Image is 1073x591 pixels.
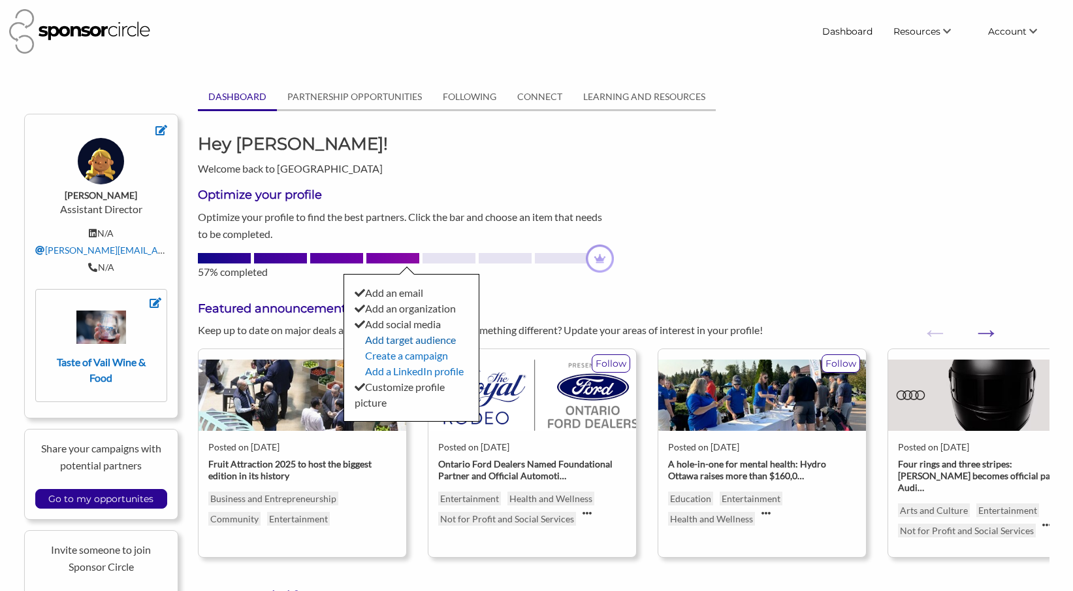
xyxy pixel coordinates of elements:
[898,524,1036,537] p: Not for Profit and Social Services
[267,512,330,526] a: Entertainment
[586,245,614,273] img: dashboard-profile-progress-crown-a4ad1e52.png
[355,316,468,332] div: Add social media
[35,541,168,575] p: Invite someone to join Sponsor Circle
[188,322,841,338] div: Keep up to date on major deals and events here. Want to see something different? Update your area...
[507,492,594,505] p: Health and Wellness
[208,492,338,505] a: Business and Entrepreneurship
[78,138,124,184] img: ToyFaces_Colored_BG_12_damgws
[507,84,573,109] a: CONNECT
[355,285,468,301] div: Add an email
[365,349,448,362] a: Create a campaign
[438,492,501,505] p: Entertainment
[198,264,614,280] div: 57% completed
[668,458,826,481] strong: A hole-in-one for mental health: Hydro Ottawa raises more than $160,0 …
[208,512,261,526] a: Community
[52,311,152,384] a: Taste of Vail Wine & Food
[438,512,576,526] p: Not for Profit and Social Services
[822,355,859,372] p: Follow
[365,333,456,346] a: Add target audience
[573,84,716,109] a: LEARNING AND RESOURCES
[668,512,755,526] p: Health and Wellness
[812,20,883,43] a: Dashboard
[198,132,396,156] h1: Hey [PERSON_NAME]!
[208,458,372,481] strong: Fruit Attraction 2025 to host the biggest edition in its history
[198,187,614,203] h3: Optimize your profile
[57,356,146,384] strong: Taste of Vail Wine & Food
[365,365,464,377] a: Add a LinkedIn profile
[9,9,150,54] img: Sponsor Circle Logo
[97,228,114,239] span: N/A
[277,84,432,109] a: PARTNERSHIP OPPORTUNITIES
[76,311,126,344] img: mwiswplivkzio2bpr2el
[893,25,940,37] span: Resources
[976,503,1039,517] p: Entertainment
[438,458,613,481] strong: Ontario Ford Dealers Named Foundational Partner and Official Automoti …
[35,138,168,279] div: Assistant Director
[35,245,272,256] a: [PERSON_NAME][EMAIL_ADDRESS][DOMAIN_NAME]
[198,84,277,109] a: DASHBOARD
[668,441,856,453] div: Posted on [DATE]
[428,360,636,431] img: cak50bhpra5uaflyweul.png
[65,190,137,201] strong: [PERSON_NAME]
[921,319,935,332] button: Previous
[198,301,1049,317] h3: Featured announcements
[42,490,160,508] input: Go to my opportunites
[355,379,468,411] div: Customize profile picture
[198,209,614,242] p: Optimize your profile to find the best partners. Click the bar and choose an item that needs to b...
[188,132,406,177] div: Welcome back to [GEOGRAPHIC_DATA]
[668,492,713,505] p: Education
[438,441,626,453] div: Posted on [DATE]
[592,355,630,372] p: Follow
[35,440,168,473] p: Share your campaigns with potential partners
[898,503,970,517] p: Arts and Culture
[883,20,978,43] li: Resources
[972,319,985,332] button: Next
[355,301,468,316] div: Add an organization
[432,84,507,109] a: FOLLOWING
[720,492,782,505] p: Entertainment
[978,20,1064,43] li: Account
[208,441,396,453] div: Posted on [DATE]
[199,360,406,431] img: Fruit_Attraction.jpg
[988,25,1027,37] span: Account
[658,360,866,431] img: Hydro_Ottawa_A_hole_in_one_for_mental_health__Hydro_Ottawa_raise.jpg
[35,262,168,273] div: N/A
